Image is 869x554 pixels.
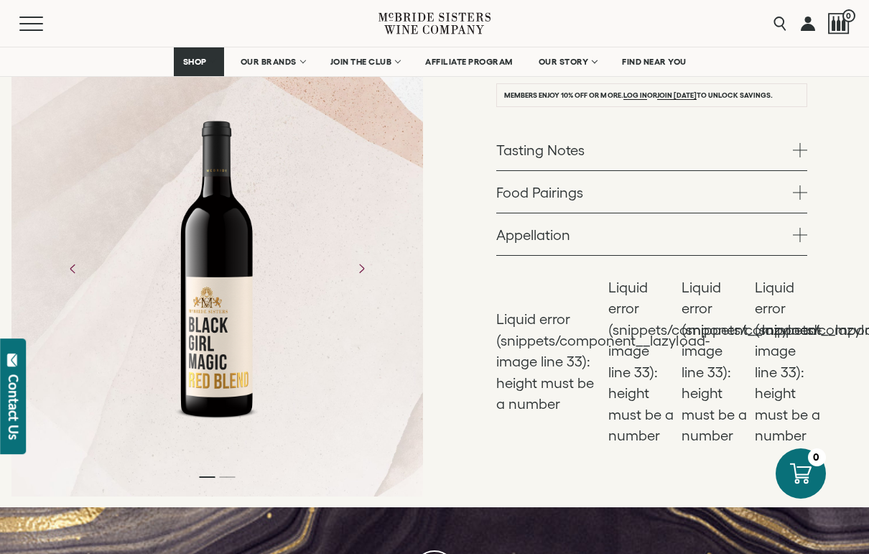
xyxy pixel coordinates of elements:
a: join [DATE] [657,91,697,100]
li: Page dot 1 [200,476,215,478]
a: OUR STORY [529,47,606,76]
a: Appellation [496,213,807,255]
div: 0 [808,448,826,466]
a: Tasting Notes [496,129,807,170]
button: Mobile Menu Trigger [19,17,71,31]
a: Log in [623,91,647,100]
span: FIND NEAR YOU [622,57,687,67]
li: Liquid error (snippets/component__lazyload-image line 33): height must be a number [608,277,674,447]
span: 0 [842,9,855,22]
a: JOIN THE CLUB [321,47,409,76]
a: SHOP [174,47,224,76]
li: Liquid error (snippets/component__lazyload-image line 33): height must be a number [755,277,821,447]
span: SHOP [183,57,208,67]
span: JOIN THE CLUB [330,57,392,67]
li: Liquid error (snippets/component__lazyload-image line 33): height must be a number [496,309,601,415]
li: Page dot 2 [220,476,236,478]
div: Contact Us [6,374,21,440]
a: Food Pairings [496,171,807,213]
li: Members enjoy 10% off or more. or to unlock savings. [496,83,807,107]
span: OUR BRANDS [241,57,297,67]
a: AFFILIATE PROGRAM [416,47,522,76]
a: OUR BRANDS [231,47,314,76]
span: AFFILIATE PROGRAM [425,57,513,67]
button: Next [343,250,380,287]
a: FIND NEAR YOU [613,47,696,76]
li: Liquid error (snippets/component__lazyload-image line 33): height must be a number [682,277,748,447]
span: OUR STORY [539,57,589,67]
button: Previous [55,250,92,287]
